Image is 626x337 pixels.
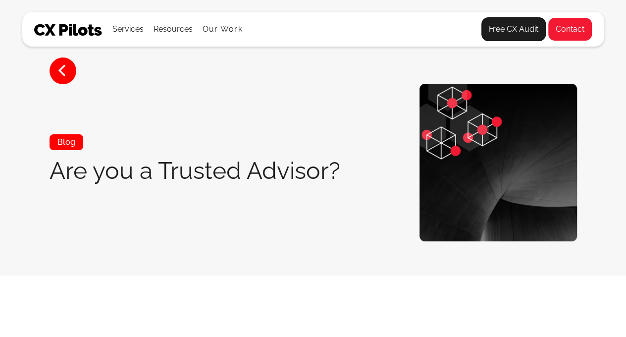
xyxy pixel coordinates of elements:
div: Blog [50,134,83,150]
div: Resources [154,22,193,36]
h1: Are you a Trusted Advisor? [50,158,340,183]
div: Resources [154,12,193,46]
a: < [50,57,76,84]
div: Services [112,22,144,36]
a: Free CX Audit [481,17,546,41]
a: Contact [548,17,592,41]
div: Services [112,12,144,46]
a: Our Work [203,25,243,34]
